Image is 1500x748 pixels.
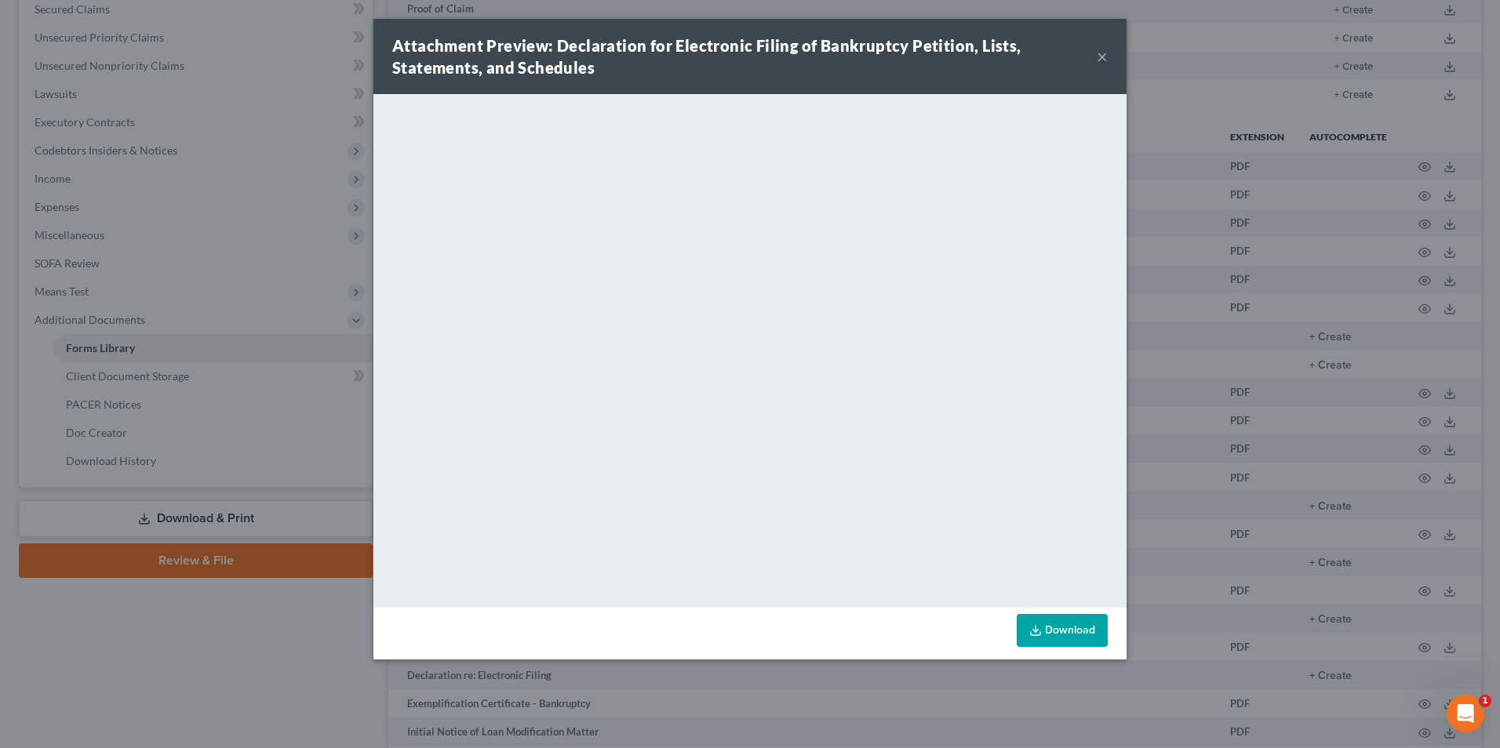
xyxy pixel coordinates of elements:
[392,36,1021,77] strong: Attachment Preview: Declaration for Electronic Filing of Bankruptcy Petition, Lists, Statements, ...
[1017,614,1108,647] a: Download
[1447,695,1484,732] iframe: Intercom live chat
[373,94,1127,604] iframe: <loremi do-sita-cons='adipi://elitseddoei-temp.i4.utlaboree.dol/magna-aliqu/enim/Adminimveni%11qu...
[1097,47,1108,66] button: ×
[1479,695,1491,707] span: 1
